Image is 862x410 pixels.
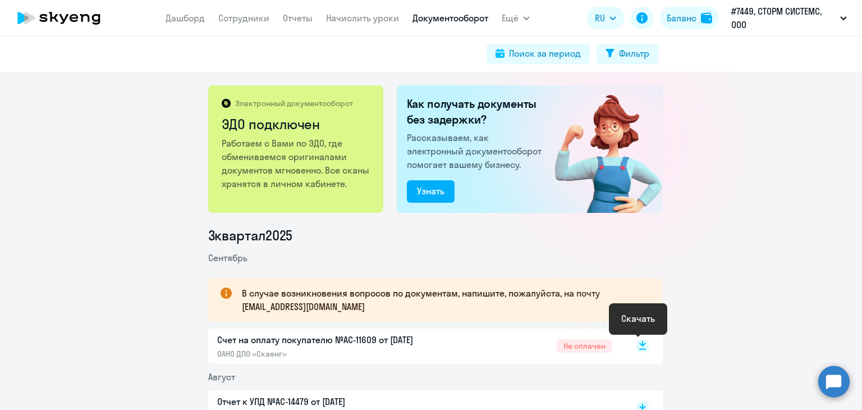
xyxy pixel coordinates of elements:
[502,11,519,25] span: Ещё
[660,7,719,29] button: Балансbalance
[502,7,530,29] button: Ещё
[217,349,453,359] p: ОАНО ДПО «Скаенг»
[407,180,455,203] button: Узнать
[667,11,696,25] div: Баланс
[208,226,663,244] li: 3 квартал 2025
[283,12,313,24] a: Отчеты
[595,11,605,25] span: RU
[412,12,488,24] a: Документооборот
[217,333,612,359] a: Счет на оплату покупателю №AC-11609 от [DATE]ОАНО ДПО «Скаенг»Не оплачен
[701,12,712,24] img: balance
[731,4,836,31] p: #7449, СТОРМ СИСТЕМС, ООО
[407,131,546,171] p: Рассказываем, как электронный документооборот помогает вашему бизнесу.
[487,44,590,64] button: Поиск за период
[587,7,624,29] button: RU
[509,47,581,60] div: Поиск за период
[222,136,372,190] p: Работаем с Вами по ЭДО, где обмениваемся оригиналами документов мгновенно. Все сканы хранятся в л...
[417,184,444,198] div: Узнать
[597,44,658,64] button: Фильтр
[208,252,247,263] span: Сентябрь
[208,371,235,382] span: Август
[218,12,269,24] a: Сотрудники
[222,115,372,133] h2: ЭДО подключен
[621,312,655,325] div: Скачать
[217,333,453,347] p: Счет на оплату покупателю №AC-11609 от [DATE]
[326,12,399,24] a: Начислить уроки
[619,47,649,60] div: Фильтр
[557,339,612,353] span: Не оплачен
[166,12,205,24] a: Дашборд
[726,4,852,31] button: #7449, СТОРМ СИСТЕМС, ООО
[235,98,353,108] p: Электронный документооборот
[407,96,546,127] h2: Как получать документы без задержки?
[537,85,663,213] img: connected
[242,286,643,313] p: В случае возникновения вопросов по документам, напишите, пожалуйста, на почту [EMAIL_ADDRESS][DOM...
[217,395,453,408] p: Отчет к УПД №AC-14479 от [DATE]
